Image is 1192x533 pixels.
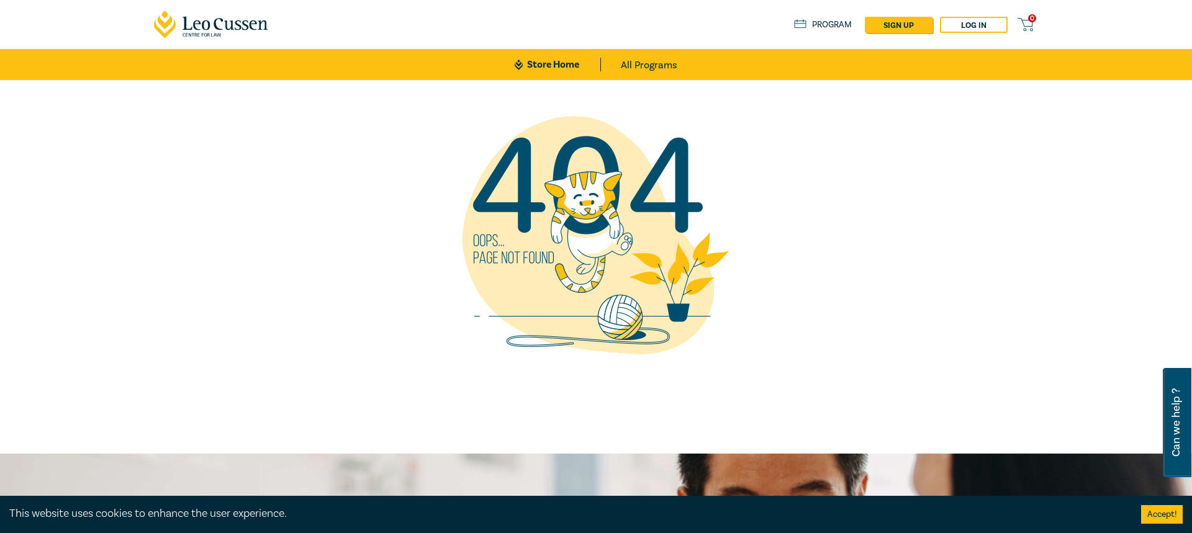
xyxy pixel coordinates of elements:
[794,18,852,32] a: Program
[621,49,677,80] a: All Programs
[1170,375,1182,470] span: Can we help ?
[441,80,751,390] img: not found
[1028,14,1036,22] span: 0
[9,506,1122,522] div: This website uses cookies to enhance the user experience.
[940,17,1008,33] a: Log in
[1141,505,1183,524] button: Accept cookies
[515,58,601,71] a: Store Home
[865,17,932,33] a: sign up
